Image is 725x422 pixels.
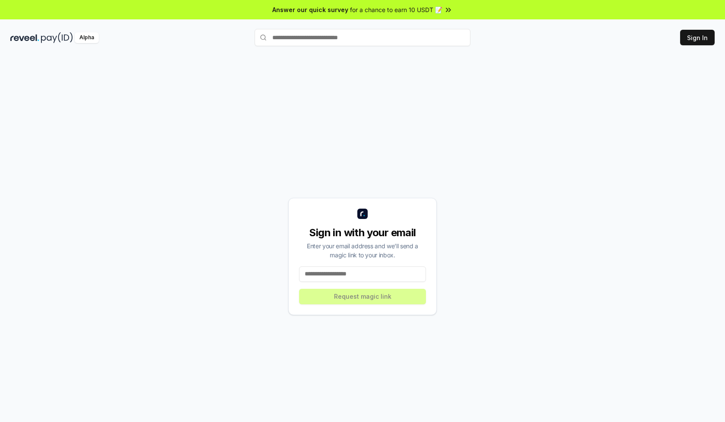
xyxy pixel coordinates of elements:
[350,5,442,14] span: for a chance to earn 10 USDT 📝
[272,5,348,14] span: Answer our quick survey
[75,32,99,43] div: Alpha
[299,226,426,240] div: Sign in with your email
[41,32,73,43] img: pay_id
[299,241,426,259] div: Enter your email address and we’ll send a magic link to your inbox.
[680,30,715,45] button: Sign In
[357,209,368,219] img: logo_small
[10,32,39,43] img: reveel_dark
